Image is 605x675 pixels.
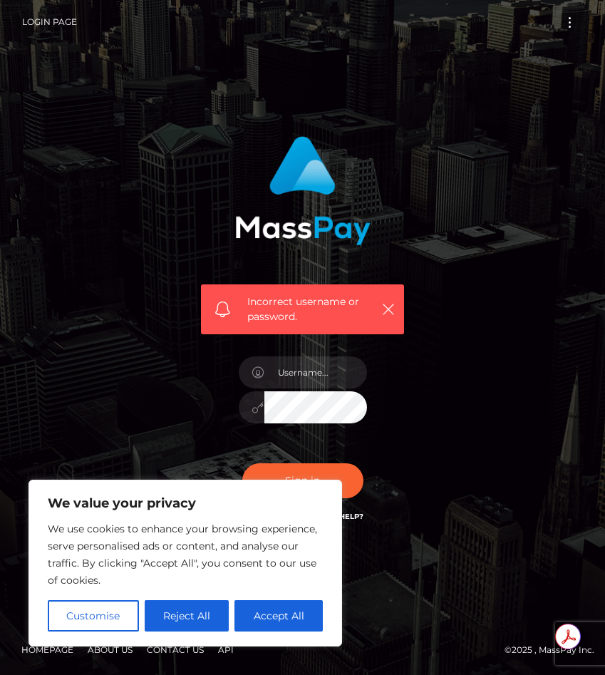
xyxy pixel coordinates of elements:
[235,136,371,245] img: MassPay Login
[242,463,363,498] button: Sign in
[48,495,323,512] p: We value your privacy
[48,520,323,589] p: We use cookies to enhance your browsing experience, serve personalised ads or content, and analys...
[145,600,229,632] button: Reject All
[22,7,77,37] a: Login Page
[29,480,342,646] div: We value your privacy
[82,639,138,661] a: About Us
[212,639,239,661] a: API
[16,639,79,661] a: Homepage
[234,600,323,632] button: Accept All
[264,356,367,388] input: Username...
[141,639,210,661] a: Contact Us
[247,294,374,324] span: Incorrect username or password.
[557,13,583,32] button: Toggle navigation
[11,642,594,658] div: © 2025 , MassPay Inc.
[48,600,139,632] button: Customise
